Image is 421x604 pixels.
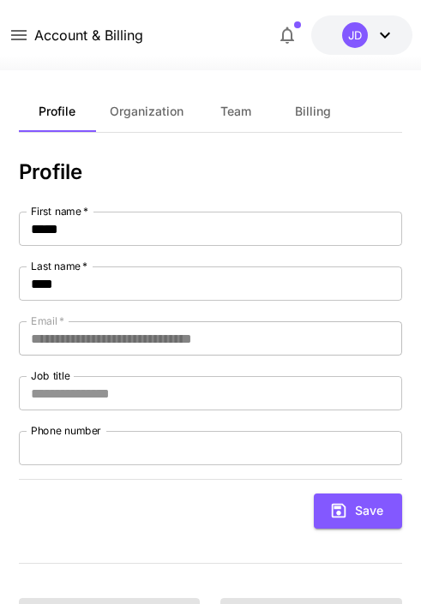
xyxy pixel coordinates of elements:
[295,104,331,119] span: Billing
[31,368,70,383] label: Job title
[19,160,403,184] h3: Profile
[31,204,88,218] label: First name
[31,423,101,438] label: Phone number
[342,22,368,48] div: JD
[34,25,143,45] a: Account & Billing
[31,259,87,273] label: Last name
[311,15,412,55] button: $0.05JD
[39,104,75,119] span: Profile
[314,493,402,529] button: Save
[220,104,251,119] span: Team
[110,104,183,119] span: Organization
[31,314,64,328] label: Email
[34,25,143,45] nav: breadcrumb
